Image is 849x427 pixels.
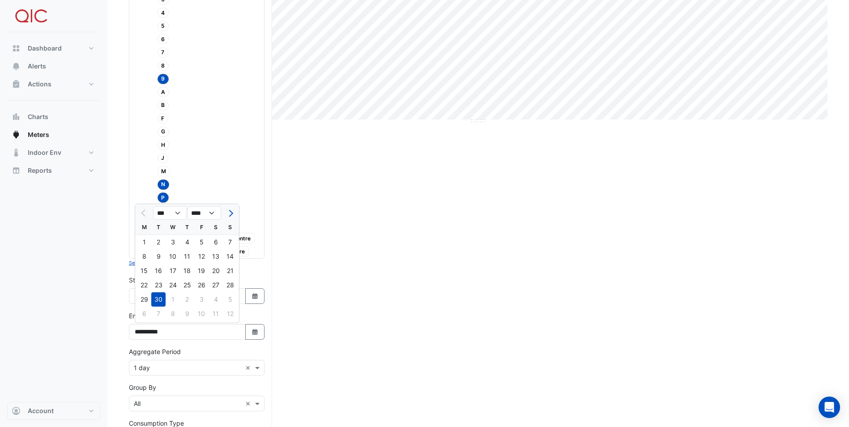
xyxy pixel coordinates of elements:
div: Wednesday, May 8, 2024 [166,307,180,321]
span: Indoor Env [28,148,61,157]
div: 21 [223,264,237,278]
div: Sunday, May 5, 2024 [223,292,237,307]
div: 8 [166,307,180,321]
div: T [180,220,194,235]
div: Sunday, May 12, 2024 [223,307,237,321]
div: Saturday, April 20, 2024 [209,264,223,278]
div: Sunday, April 28, 2024 [223,278,237,292]
button: Alerts [7,57,100,75]
div: Friday, April 19, 2024 [194,264,209,278]
div: 14 [223,249,237,264]
div: 1 [166,292,180,307]
div: Sunday, April 21, 2024 [223,264,237,278]
button: Indoor Env [7,144,100,162]
button: Meters [7,126,100,144]
div: M [137,220,151,235]
span: Reports [28,166,52,175]
app-icon: Indoor Env [12,148,21,157]
div: Tuesday, April 2, 2024 [151,235,166,249]
span: P [158,192,169,203]
div: Sunday, April 7, 2024 [223,235,237,249]
div: 29 [137,292,151,307]
span: A [158,87,170,97]
div: Monday, April 15, 2024 [137,264,151,278]
span: Clear [245,399,253,408]
div: Tuesday, April 30, 2024 [151,292,166,307]
div: Monday, April 8, 2024 [137,249,151,264]
div: Friday, April 26, 2024 [194,278,209,292]
span: H [158,140,170,150]
div: Thursday, April 11, 2024 [180,249,194,264]
div: 1 [137,235,151,249]
button: Charts [7,108,100,126]
span: Dashboard [28,44,62,53]
small: Select Reportable [129,260,170,266]
span: 6 [158,34,169,44]
div: 6 [137,307,151,321]
div: 16 [151,264,166,278]
div: Wednesday, April 17, 2024 [166,264,180,278]
span: Meters [28,130,49,139]
div: 6 [209,235,223,249]
button: Account [7,402,100,420]
div: 2 [151,235,166,249]
div: Friday, April 5, 2024 [194,235,209,249]
div: Friday, May 3, 2024 [194,292,209,307]
div: Thursday, May 9, 2024 [180,307,194,321]
span: 9 [158,74,169,84]
button: Reports [7,162,100,179]
div: Monday, April 22, 2024 [137,278,151,292]
div: 12 [194,249,209,264]
app-icon: Reports [12,166,21,175]
div: S [223,220,237,235]
div: 7 [151,307,166,321]
div: 8 [137,249,151,264]
button: Select Reportable [129,259,170,267]
button: Dashboard [7,39,100,57]
span: Actions [28,80,51,89]
div: Thursday, April 4, 2024 [180,235,194,249]
div: 12 [223,307,237,321]
div: 9 [180,307,194,321]
div: 2 [180,292,194,307]
button: Next month [225,206,235,220]
span: 5 [158,21,169,31]
div: Monday, May 6, 2024 [137,307,151,321]
div: Monday, April 29, 2024 [137,292,151,307]
select: Select year [187,206,221,220]
div: 19 [194,264,209,278]
span: F [158,113,169,124]
div: 24 [166,278,180,292]
label: Group By [129,383,156,392]
span: J [158,153,169,163]
div: 30 [151,292,166,307]
div: 18 [180,264,194,278]
div: 11 [209,307,223,321]
fa-icon: Select Date [251,292,259,300]
span: Clear [245,363,253,372]
div: Wednesday, April 3, 2024 [166,235,180,249]
app-icon: Actions [12,80,21,89]
app-icon: Meters [12,130,21,139]
div: Saturday, April 6, 2024 [209,235,223,249]
div: Sunday, April 14, 2024 [223,249,237,264]
div: 26 [194,278,209,292]
div: 20 [209,264,223,278]
app-icon: Charts [12,112,21,121]
div: Thursday, April 18, 2024 [180,264,194,278]
div: S [209,220,223,235]
span: 4 [158,8,169,18]
div: Saturday, May 4, 2024 [209,292,223,307]
div: 11 [180,249,194,264]
div: Tuesday, April 9, 2024 [151,249,166,264]
div: Saturday, May 11, 2024 [209,307,223,321]
button: Actions [7,75,100,93]
div: W [166,220,180,235]
app-icon: Alerts [12,62,21,71]
span: Alerts [28,62,46,71]
div: 5 [194,235,209,249]
div: 3 [166,235,180,249]
div: 23 [151,278,166,292]
div: Tuesday, April 23, 2024 [151,278,166,292]
div: Monday, April 1, 2024 [137,235,151,249]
